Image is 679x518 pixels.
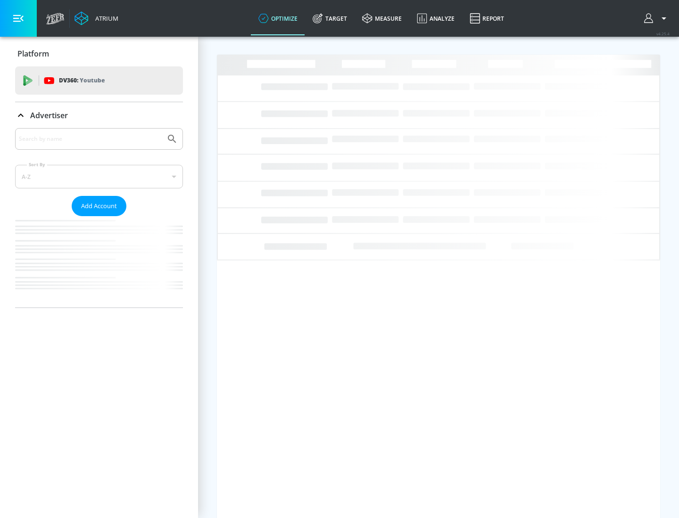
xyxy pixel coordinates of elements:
div: A-Z [15,165,183,188]
span: Add Account [81,201,117,211]
p: Advertiser [30,110,68,121]
input: Search by name [19,133,162,145]
p: DV360: [59,75,105,86]
div: Advertiser [15,128,183,308]
span: v 4.25.4 [656,31,670,36]
div: DV360: Youtube [15,66,183,95]
nav: list of Advertiser [15,216,183,308]
p: Platform [17,49,49,59]
div: Advertiser [15,102,183,129]
div: Atrium [91,14,118,23]
a: Target [305,1,355,35]
label: Sort By [27,162,47,168]
a: measure [355,1,409,35]
p: Youtube [80,75,105,85]
button: Add Account [72,196,126,216]
a: Atrium [75,11,118,25]
a: optimize [251,1,305,35]
a: Report [462,1,512,35]
div: Platform [15,40,183,67]
a: Analyze [409,1,462,35]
